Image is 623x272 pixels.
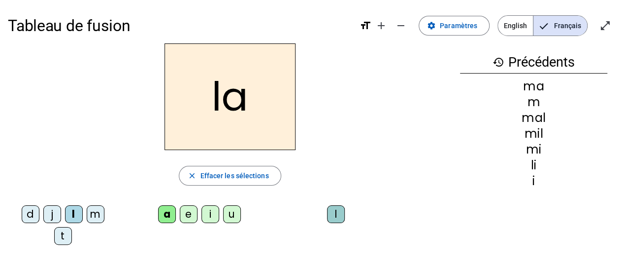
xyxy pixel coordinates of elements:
div: ma [460,80,607,92]
mat-icon: history [492,56,504,68]
div: j [43,205,61,223]
button: Paramètres [419,16,490,36]
span: Français [533,16,587,36]
div: d [22,205,39,223]
button: Augmenter la taille de la police [371,16,391,36]
h3: Précédents [460,51,607,74]
mat-icon: remove [395,20,407,32]
div: li [460,159,607,171]
mat-icon: close [187,171,196,180]
div: e [180,205,197,223]
mat-button-toggle-group: Language selection [497,15,588,36]
h1: Tableau de fusion [8,10,352,41]
button: Diminuer la taille de la police [391,16,411,36]
div: mal [460,112,607,124]
div: m [460,96,607,108]
div: u [223,205,241,223]
mat-icon: format_size [360,20,371,32]
span: Effacer les sélections [200,170,268,182]
button: Entrer en plein écran [595,16,615,36]
div: l [327,205,345,223]
span: English [498,16,533,36]
mat-icon: add [375,20,387,32]
div: i [201,205,219,223]
span: Paramètres [440,20,477,32]
div: t [54,227,72,245]
div: i [460,175,607,187]
div: a [158,205,176,223]
mat-icon: settings [427,21,436,30]
div: m [87,205,104,223]
div: l [65,205,83,223]
mat-icon: open_in_full [599,20,611,32]
h2: la [164,43,295,150]
div: mi [460,144,607,155]
div: mil [460,128,607,140]
button: Effacer les sélections [179,166,281,186]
